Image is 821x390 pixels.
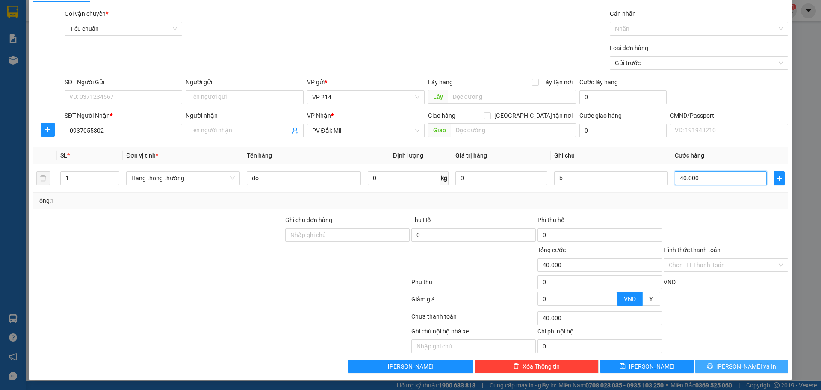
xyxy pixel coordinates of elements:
span: Lấy [428,90,448,104]
input: Cước giao hàng [579,124,667,137]
label: Cước lấy hàng [579,79,618,86]
input: Nhập ghi chú [411,339,536,353]
button: delete [36,171,50,185]
input: Ghi chú đơn hàng [285,228,410,242]
span: VP 214 [312,91,419,104]
span: kg [440,171,449,185]
span: Tên hàng [247,152,272,159]
th: Ghi chú [551,147,671,164]
span: VND [624,295,636,302]
div: CMND/Passport [670,111,788,120]
span: plus [774,175,784,182]
span: Đơn vị tính [126,152,158,159]
span: [PERSON_NAME] và In [716,362,776,371]
div: Phụ thu [410,277,537,292]
label: Hình thức thanh toán [664,247,721,253]
div: Ghi chú nội bộ nhà xe [411,327,536,339]
span: Giao [428,123,451,137]
button: plus [41,123,55,137]
span: Lấy tận nơi [539,77,576,87]
span: PV Đắk Mil [312,124,419,137]
span: Gói vận chuyển [65,10,108,17]
span: save [620,363,626,370]
label: Loại đơn hàng [610,45,648,51]
div: Người gửi [186,77,303,87]
span: % [649,295,653,302]
div: Giảm giá [410,295,537,310]
button: deleteXóa Thông tin [475,360,599,373]
button: [PERSON_NAME] [348,360,473,373]
button: printer[PERSON_NAME] và In [695,360,788,373]
input: Dọc đường [451,123,576,137]
span: [PERSON_NAME] [629,362,675,371]
span: VP Nhận [307,112,331,119]
input: Dọc đường [448,90,576,104]
div: SĐT Người Nhận [65,111,182,120]
span: printer [707,363,713,370]
span: Xóa Thông tin [523,362,560,371]
span: Giá trị hàng [455,152,487,159]
div: VP gửi [307,77,425,87]
span: plus [41,126,54,133]
span: Tổng cước [537,247,566,253]
span: Định lượng [393,152,423,159]
label: Cước giao hàng [579,112,622,119]
input: Cước lấy hàng [579,90,667,104]
span: Hàng thông thường [131,172,235,185]
span: Tiêu chuẩn [70,22,177,35]
div: Chi phí nội bộ [537,327,662,339]
div: Chưa thanh toán [410,312,537,327]
input: VD: Bàn, Ghế [247,171,360,185]
button: plus [774,171,785,185]
span: SL [60,152,67,159]
span: [GEOGRAPHIC_DATA] tận nơi [491,111,576,120]
button: save[PERSON_NAME] [600,360,693,373]
div: Người nhận [186,111,303,120]
span: Gửi trước [615,57,783,69]
label: Ghi chú đơn hàng [285,217,332,223]
span: Cước hàng [675,152,704,159]
span: Giao hàng [428,112,455,119]
input: Ghi Chú [554,171,668,185]
span: delete [513,363,519,370]
div: Phí thu hộ [537,215,662,228]
div: Tổng: 1 [36,196,317,205]
span: user-add [292,127,298,134]
span: Thu Hộ [411,217,431,223]
span: VND [664,279,676,286]
input: 0 [455,171,547,185]
span: [PERSON_NAME] [388,362,434,371]
label: Gán nhãn [610,10,636,17]
span: Lấy hàng [428,79,453,86]
div: SĐT Người Gửi [65,77,182,87]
